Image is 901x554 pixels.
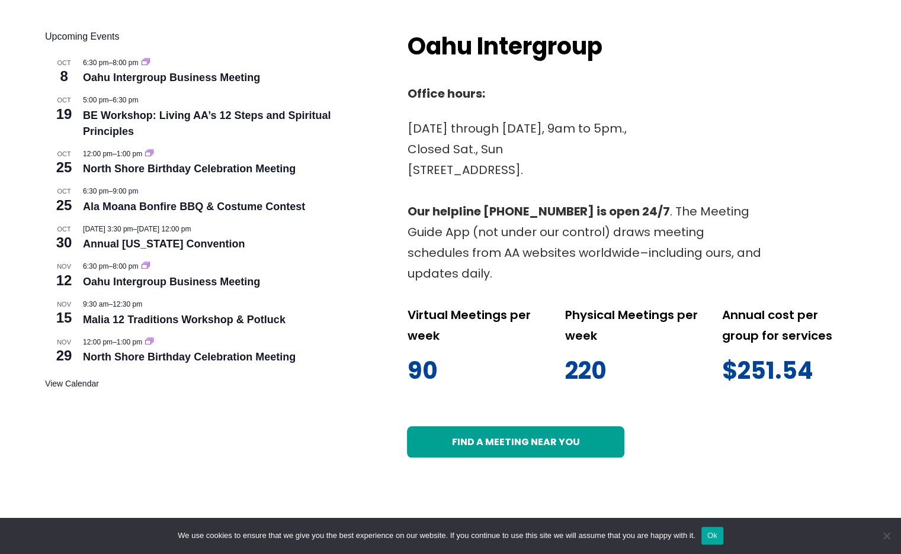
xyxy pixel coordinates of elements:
a: BE Workshop: Living AA’s 12 Steps and Spiritual Principles [83,109,331,138]
a: Event series: North Shore Birthday Celebration Meeting [145,338,153,346]
time: – [83,300,142,308]
a: Annual [US_STATE] Convention [83,238,245,250]
span: 19 [45,104,83,124]
a: Malia 12 Traditions Workshop & Potluck [83,314,286,326]
p: $251.54 [722,350,856,391]
span: Nov [45,299,83,310]
span: Oct [45,186,83,197]
span: 12:00 pm [83,150,113,158]
a: Oahu Intergroup Business Meeting [83,72,260,84]
span: We use cookies to ensure that we give you the best experience on our website. If you continue to ... [178,530,695,542]
h2: Upcoming Events [45,30,383,44]
time: – [83,262,140,270]
a: Ala Moana Bonfire BBQ & Costume Contest [83,201,305,213]
span: 8:00 pm [113,59,138,67]
time: – [83,59,140,67]
span: 6:30 pm [83,187,108,195]
span: 6:30 pm [83,262,108,270]
span: 8:00 pm [113,262,138,270]
p: Physical Meetings per week [565,305,698,346]
span: 12:00 pm [83,338,113,346]
p: Annual cost per group for services [722,305,856,346]
a: Event series: North Shore Birthday Celebration Meeting [145,150,153,158]
span: [DATE] 3:30 pm [83,225,133,233]
span: 29 [45,346,83,366]
span: Nov [45,262,83,272]
span: Oct [45,149,83,159]
span: [DATE] 12:00 pm [137,225,191,233]
span: 1:00 pm [117,150,142,158]
span: 6:30 pm [83,59,108,67]
span: 30 [45,233,83,253]
strong: Our helpline [PHONE_NUMBER] is open 24/7 [407,203,669,220]
time: – [83,96,138,104]
time: – [83,338,144,346]
span: 8 [45,66,83,86]
time: – [83,150,144,158]
a: View Calendar [45,379,99,389]
time: – [83,225,191,233]
span: Nov [45,337,83,347]
button: Ok [701,527,723,545]
span: 12:30 pm [113,300,142,308]
a: North Shore Birthday Celebration Meeting [83,351,296,363]
p: Virtual Meetings per week [407,305,541,346]
a: Event series: Oahu Intergroup Business Meeting [142,59,150,67]
span: 9:00 pm [113,187,138,195]
span: 6:30 pm [113,96,138,104]
a: Find a meeting near you [407,426,624,458]
span: 5:00 pm [83,96,108,104]
span: Oct [45,224,83,234]
span: 15 [45,308,83,328]
p: 90 [407,350,541,391]
p: 220 [565,350,698,391]
span: No [880,530,892,542]
time: – [83,187,138,195]
span: 9:30 am [83,300,108,308]
a: Oahu Intergroup Business Meeting [83,276,260,288]
a: North Shore Birthday Celebration Meeting [83,163,296,175]
a: Event series: Oahu Intergroup Business Meeting [142,262,150,270]
span: Oct [45,95,83,105]
strong: Office hours: [407,85,485,102]
span: Oct [45,58,83,68]
span: 25 [45,157,83,178]
p: [DATE] through [DATE], 9am to 5pm., Closed Sat., Sun [STREET_ADDRESS]. . The Meeting Guide App (n... [407,118,762,284]
span: 1:00 pm [117,338,142,346]
span: 12 [45,270,83,291]
h2: Oahu Intergroup [407,30,692,63]
span: 25 [45,195,83,215]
